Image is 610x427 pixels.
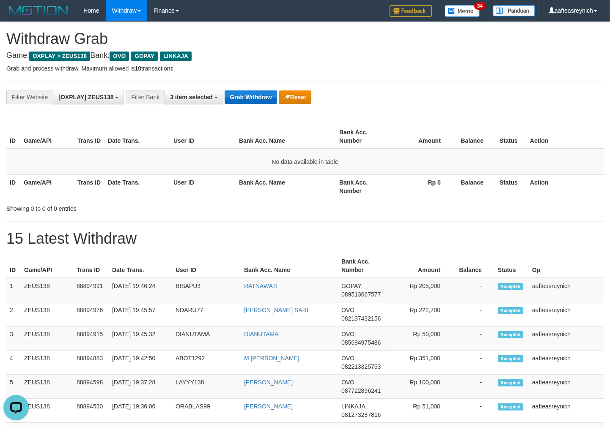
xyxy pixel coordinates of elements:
[496,174,527,199] th: Status
[109,254,172,278] th: Date Trans.
[453,351,495,375] td: -
[29,52,90,61] span: OXPLAY > ZEUS138
[172,278,241,302] td: BISAPU3
[236,174,336,199] th: Bank Acc. Name
[6,254,21,278] th: ID
[21,254,73,278] th: Game/API
[244,331,278,337] a: DIANUTAMA
[6,64,604,73] p: Grab and process withdraw. Maximum allowed is transactions.
[6,302,21,326] td: 2
[244,283,278,289] a: RATNAWATI
[131,52,158,61] span: GOPAY
[391,375,453,399] td: Rp 100,000
[279,90,311,104] button: Reset
[126,90,165,104] div: Filter Bank
[498,403,523,411] span: Accepted
[172,302,241,326] td: NDARU77
[529,278,604,302] td: aafteasreynich
[53,90,124,104] button: [OXPLAY] ZEUS138
[6,230,604,247] h1: 15 Latest Withdraw
[109,302,172,326] td: [DATE] 19:45:57
[390,125,453,149] th: Amount
[3,3,29,29] button: Open LiveChat chat widget
[341,403,365,410] span: LINKAJA
[244,355,300,362] a: M [PERSON_NAME]
[135,65,141,72] strong: 10
[73,326,109,351] td: 88894915
[453,326,495,351] td: -
[170,174,236,199] th: User ID
[498,307,523,314] span: Accepted
[21,278,73,302] td: ZEUS138
[6,174,20,199] th: ID
[109,326,172,351] td: [DATE] 19:45:32
[341,291,381,298] span: Copy 089513667577 to clipboard
[21,399,73,423] td: ZEUS138
[6,326,21,351] td: 3
[498,283,523,290] span: Accepted
[21,351,73,375] td: ZEUS138
[341,307,354,313] span: OVO
[172,326,241,351] td: DIANUTAMA
[244,379,293,386] a: [PERSON_NAME]
[236,125,336,149] th: Bank Acc. Name
[73,351,109,375] td: 88894883
[529,375,604,399] td: aafteasreynich
[496,125,527,149] th: Status
[104,125,170,149] th: Date Trans.
[445,5,480,17] img: Button%20Memo.svg
[172,254,241,278] th: User ID
[529,351,604,375] td: aafteasreynich
[493,5,535,16] img: panduan.png
[172,351,241,375] td: ABOT1292
[6,30,604,47] h1: Withdraw Grab
[498,379,523,386] span: Accepted
[336,174,390,199] th: Bank Acc. Number
[109,375,172,399] td: [DATE] 19:37:28
[453,399,495,423] td: -
[6,52,604,60] h4: Game: Bank:
[104,174,170,199] th: Date Trans.
[172,399,241,423] td: ORABLAS99
[453,302,495,326] td: -
[6,375,21,399] td: 5
[21,326,73,351] td: ZEUS138
[6,201,248,213] div: Showing 0 to 0 of 0 entries
[390,174,453,199] th: Rp 0
[109,351,172,375] td: [DATE] 19:42:50
[453,254,495,278] th: Balance
[336,125,390,149] th: Bank Acc. Number
[529,302,604,326] td: aafteasreynich
[341,339,381,346] span: Copy 085694975486 to clipboard
[74,174,104,199] th: Trans ID
[110,52,129,61] span: OVO
[6,351,21,375] td: 4
[109,399,172,423] td: [DATE] 19:36:06
[474,2,486,10] span: 34
[453,278,495,302] td: -
[6,90,53,104] div: Filter Website
[160,52,192,61] span: LINKAJA
[391,278,453,302] td: Rp 205,000
[498,355,523,362] span: Accepted
[527,125,604,149] th: Action
[170,94,212,101] span: 3 item selected
[341,363,381,370] span: Copy 082213325753 to clipboard
[73,302,109,326] td: 88894976
[73,399,109,423] td: 88894530
[341,379,354,386] span: OVO
[21,302,73,326] td: ZEUS138
[391,351,453,375] td: Rp 351,000
[73,254,109,278] th: Trans ID
[244,403,293,410] a: [PERSON_NAME]
[390,5,432,17] img: Feedback.jpg
[529,326,604,351] td: aafteasreynich
[341,411,381,418] span: Copy 081273287816 to clipboard
[172,375,241,399] td: LAYYY138
[6,125,20,149] th: ID
[58,94,113,101] span: [OXPLAY] ZEUS138
[391,326,453,351] td: Rp 50,000
[109,278,172,302] td: [DATE] 19:46:24
[20,125,74,149] th: Game/API
[453,174,496,199] th: Balance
